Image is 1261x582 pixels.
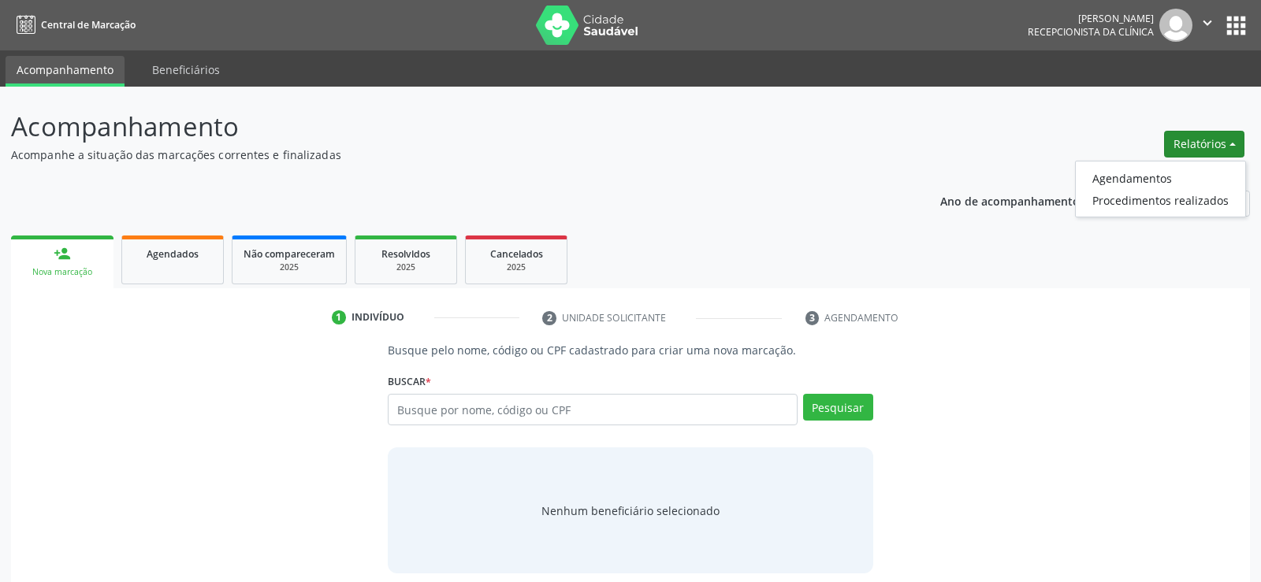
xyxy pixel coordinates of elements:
[388,342,872,358] p: Busque pelo nome, código ou CPF cadastrado para criar uma nova marcação.
[1199,14,1216,32] i: 
[1192,9,1222,42] button: 
[54,245,71,262] div: person_add
[352,310,404,324] div: Indivíduo
[244,261,335,273] div: 2025
[388,394,797,425] input: Busque por nome, código ou CPF
[332,310,346,324] div: 1
[1075,161,1246,217] ul: Relatórios
[1028,12,1154,25] div: [PERSON_NAME]
[141,56,231,83] a: Beneficiários
[381,247,430,261] span: Resolvidos
[490,247,543,261] span: Cancelados
[1028,25,1154,39] span: Recepcionista da clínica
[11,146,878,163] p: Acompanhe a situação das marcações correntes e finalizadas
[803,394,873,421] button: Pesquisar
[940,191,1080,210] p: Ano de acompanhamento
[6,56,125,87] a: Acompanhamento
[366,261,445,273] div: 2025
[541,502,720,519] span: Nenhum beneficiário selecionado
[1164,131,1244,158] button: Relatórios
[477,261,556,273] div: 2025
[388,369,431,394] label: Buscar
[41,18,136,32] span: Central de Marcação
[1159,9,1192,42] img: img
[147,247,199,261] span: Agendados
[244,247,335,261] span: Não compareceram
[22,266,102,278] div: Nova marcação
[1076,167,1245,189] a: Agendamentos
[11,12,136,38] a: Central de Marcação
[1076,189,1245,211] a: Procedimentos realizados
[11,107,878,146] p: Acompanhamento
[1222,12,1250,39] button: apps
